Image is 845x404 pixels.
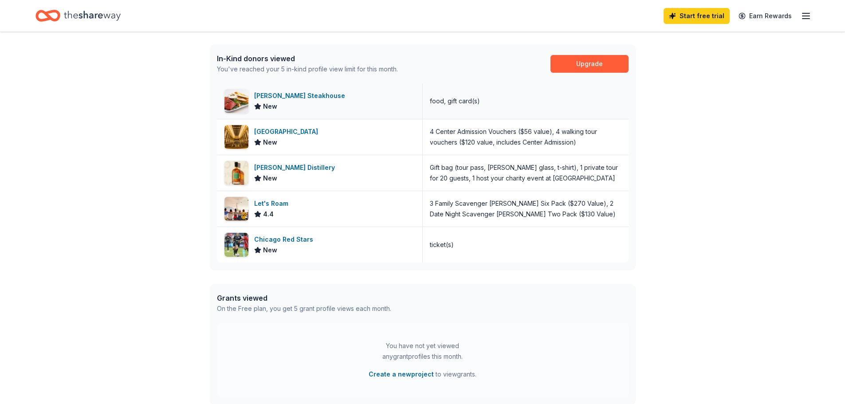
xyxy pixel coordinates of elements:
[217,64,398,75] div: You've reached your 5 in-kind profile view limit for this month.
[35,5,121,26] a: Home
[263,101,277,112] span: New
[263,173,277,184] span: New
[430,96,480,106] div: food, gift card(s)
[224,89,248,113] img: Image for Perry's Steakhouse
[254,234,317,245] div: Chicago Red Stars
[733,8,797,24] a: Earn Rewards
[217,303,391,314] div: On the Free plan, you get 5 grant profile views each month.
[263,137,277,148] span: New
[224,125,248,149] img: Image for Chicago Architecture Center
[254,162,338,173] div: [PERSON_NAME] Distillery
[254,126,322,137] div: [GEOGRAPHIC_DATA]
[263,209,274,220] span: 4.4
[430,239,454,250] div: ticket(s)
[369,369,476,380] span: to view grants .
[217,53,398,64] div: In-Kind donors viewed
[217,293,391,303] div: Grants viewed
[224,197,248,221] img: Image for Let's Roam
[430,198,621,220] div: 3 Family Scavenger [PERSON_NAME] Six Pack ($270 Value), 2 Date Night Scavenger [PERSON_NAME] Two ...
[369,369,434,380] button: Create a newproject
[430,126,621,148] div: 4 Center Admission Vouchers ($56 value), 4 walking tour vouchers ($120 value, includes Center Adm...
[263,245,277,255] span: New
[224,233,248,257] img: Image for Chicago Red Stars
[254,90,349,101] div: [PERSON_NAME] Steakhouse
[664,8,730,24] a: Start free trial
[550,55,629,73] a: Upgrade
[367,341,478,362] div: You have not yet viewed any grant profiles this month.
[430,162,621,184] div: Gift bag (tour pass, [PERSON_NAME] glass, t-shirt), 1 private tour for 20 guests, 1 host your cha...
[224,161,248,185] img: Image for KOVAL Distillery
[254,198,292,209] div: Let's Roam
